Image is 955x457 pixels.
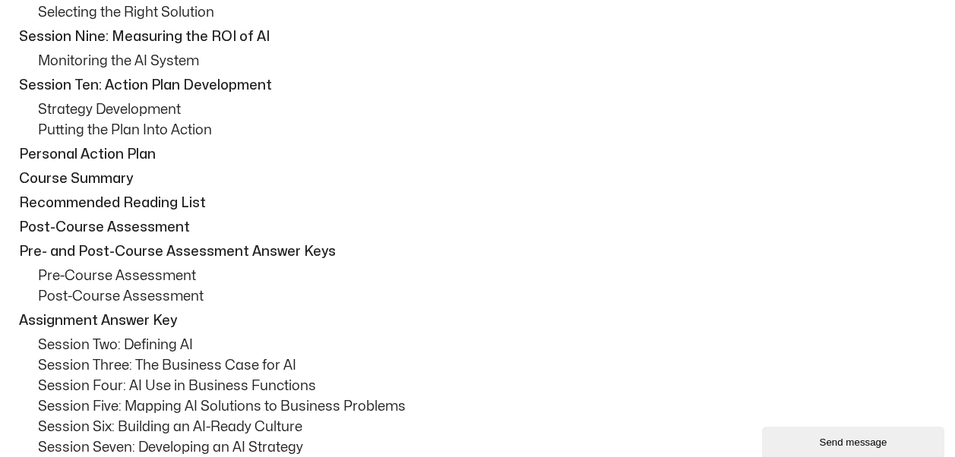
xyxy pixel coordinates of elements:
p: Post-Course Assessment [19,217,936,238]
iframe: chat widget [762,424,947,457]
p: Session Two: Defining AI [38,335,940,355]
p: Session Six: Building an AI-Ready Culture [38,417,940,437]
p: Personal Action Plan [19,144,936,165]
p: Post-Course Assessment [38,286,940,307]
p: Session Nine: Measuring the ROI of AI [19,27,936,47]
p: Pre-Course Assessment [38,266,940,286]
p: Recommended Reading List [19,193,936,213]
p: Assignment Answer Key [19,310,936,331]
p: Session Three: The Business Case for AI [38,355,940,376]
p: Session Ten: Action Plan Development [19,75,936,96]
p: Pre- and Post-Course Assessment Answer Keys [19,241,936,262]
p: Session Five: Mapping AI Solutions to Business Problems [38,396,940,417]
p: Course Summary [19,169,936,189]
p: Session Four: AI Use in Business Functions [38,376,940,396]
p: Monitoring the AI System [38,51,940,71]
p: Strategy Development [38,99,940,120]
p: Selecting the Right Solution [38,2,940,23]
p: Putting the Plan Into Action [38,120,940,140]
